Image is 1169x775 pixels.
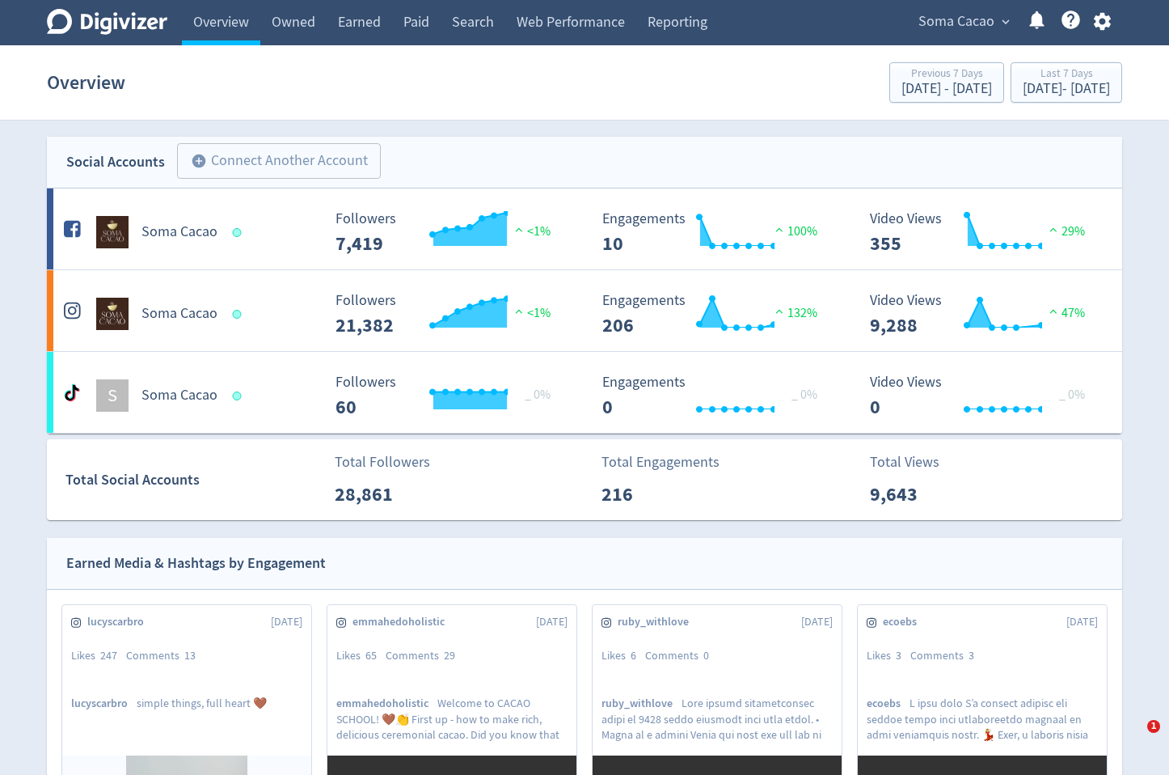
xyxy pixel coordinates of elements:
div: Total Social Accounts [65,468,323,492]
p: 9,643 [870,480,963,509]
div: Likes [336,648,386,664]
div: [DATE] - [DATE] [1023,82,1110,96]
span: ecoebs [867,696,909,711]
div: S [96,379,129,412]
span: expand_more [998,15,1013,29]
div: Comments [910,648,983,664]
h5: Soma Cacao [141,304,217,324]
div: Comments [126,648,205,664]
img: positive-performance.svg [771,305,787,317]
img: positive-performance.svg [1045,223,1061,235]
div: Comments [645,648,718,664]
button: Last 7 Days[DATE]- [DATE] [1011,62,1122,103]
div: Likes [867,648,910,664]
span: 29 [444,648,455,663]
div: Social Accounts [66,150,165,174]
span: lucyscarbro [87,614,153,630]
p: simple things, full heart 🤎 [71,696,267,741]
span: ruby_withlove [618,614,698,630]
p: Total Views [870,451,963,473]
img: Soma Cacao undefined [96,216,129,248]
div: Earned Media & Hashtags by Engagement [66,552,326,575]
p: Lore ipsumd sitametconsec adipi el 9428 seddo eiusmodt inci utla etdol. • Magna al e admini Venia... [601,696,833,741]
p: 216 [601,480,694,509]
span: _ 0% [525,387,551,403]
span: <1% [511,305,551,321]
h5: Soma Cacao [141,222,217,242]
span: <1% [511,223,551,239]
span: _ 0% [1059,387,1085,403]
p: L ipsu dolo S’a consect adipisc eli seddoe tempo inci utlaboreetdo magnaal en admi veniamquis nos... [867,696,1098,741]
svg: Video Views 9,288 [862,293,1104,336]
img: positive-performance.svg [771,223,787,235]
h5: Soma Cacao [141,386,217,405]
span: Data last synced: 20 Aug 2025, 6:02am (AEST) [233,228,247,237]
span: add_circle [191,153,207,169]
button: Soma Cacao [913,9,1014,35]
a: Soma Cacao undefinedSoma Cacao Followers --- Followers 7,419 <1% Engagements 10 Engagements 10 10... [47,188,1122,269]
span: ruby_withlove [601,696,682,711]
span: 65 [365,648,377,663]
span: emmahedoholistic [336,696,437,711]
img: Soma Cacao undefined [96,298,129,330]
span: [DATE] [801,614,833,630]
span: ecoebs [883,614,926,630]
img: positive-performance.svg [511,223,527,235]
span: 13 [184,648,196,663]
span: 6 [631,648,636,663]
svg: Followers --- [327,211,570,254]
div: [DATE] - [DATE] [901,82,992,96]
svg: Engagements 206 [594,293,837,336]
div: Comments [386,648,464,664]
span: 3 [969,648,974,663]
span: 0 [703,648,709,663]
h1: Overview [47,57,125,108]
svg: Video Views 355 [862,211,1104,254]
span: 132% [771,305,817,321]
p: Welcome to CACAO SCHOOL! 🤎👏 First up - how to make rich, delicious ceremonial cacao. Did you know... [336,696,568,741]
span: Data last synced: 20 Aug 2025, 9:01am (AEST) [233,392,247,400]
span: 100% [771,223,817,239]
span: Soma Cacao [918,9,994,35]
img: positive-performance.svg [1045,305,1061,317]
img: positive-performance.svg [511,305,527,317]
a: Soma Cacao undefinedSoma Cacao Followers --- Followers 21,382 <1% Engagements 206 Engagements 206... [47,270,1122,351]
div: Last 7 Days [1023,68,1110,82]
a: SSoma Cacao Followers --- _ 0% Followers 60 Engagements 0 Engagements 0 _ 0% Video Views 0 Video ... [47,352,1122,433]
iframe: Intercom live chat [1114,720,1153,759]
span: [DATE] [1066,614,1098,630]
p: 28,861 [335,480,428,509]
p: Total Engagements [601,451,720,473]
span: 47% [1045,305,1085,321]
svg: Engagements 0 [594,375,837,417]
span: _ 0% [791,387,817,403]
svg: Followers --- [327,375,570,417]
span: emmahedoholistic [352,614,454,630]
span: 3 [896,648,901,663]
p: Total Followers [335,451,430,473]
div: Likes [601,648,645,664]
span: 247 [100,648,117,663]
a: Connect Another Account [165,146,381,179]
span: Data last synced: 20 Aug 2025, 6:02am (AEST) [233,310,247,319]
span: 29% [1045,223,1085,239]
span: [DATE] [536,614,568,630]
span: lucyscarbro [71,696,137,711]
svg: Engagements 10 [594,211,837,254]
span: [DATE] [271,614,302,630]
button: Connect Another Account [177,143,381,179]
span: 1 [1147,720,1160,733]
button: Previous 7 Days[DATE] - [DATE] [889,62,1004,103]
svg: Video Views 0 [862,375,1104,417]
svg: Followers --- [327,293,570,336]
div: Previous 7 Days [901,68,992,82]
div: Likes [71,648,126,664]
